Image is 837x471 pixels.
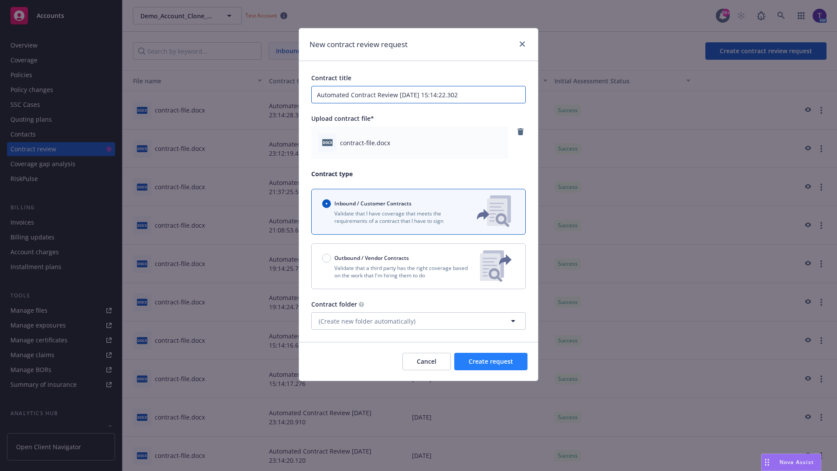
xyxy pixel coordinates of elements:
[311,169,526,178] p: Contract type
[515,126,526,137] a: remove
[322,254,331,263] input: Outbound / Vendor Contracts
[779,458,814,466] span: Nova Assist
[311,243,526,289] button: Outbound / Vendor ContractsValidate that a third party has the right coverage based on the work t...
[340,138,390,147] span: contract-file.docx
[322,139,333,146] span: docx
[311,189,526,235] button: Inbound / Customer ContractsValidate that I have coverage that meets the requirements of a contra...
[517,39,527,49] a: close
[322,199,331,208] input: Inbound / Customer Contracts
[762,454,772,471] div: Drag to move
[402,353,451,370] button: Cancel
[761,454,821,471] button: Nova Assist
[322,210,463,225] p: Validate that I have coverage that meets the requirements of a contract that I have to sign
[454,353,527,370] button: Create request
[310,39,408,50] h1: New contract review request
[311,312,526,330] button: (Create new folder automatically)
[311,300,357,308] span: Contract folder
[469,357,513,365] span: Create request
[311,74,351,82] span: Contract title
[311,86,526,103] input: Enter a title for this contract
[311,114,374,123] span: Upload contract file*
[322,264,473,279] p: Validate that a third party has the right coverage based on the work that I'm hiring them to do
[417,357,436,365] span: Cancel
[319,317,415,326] span: (Create new folder automatically)
[334,200,412,207] span: Inbound / Customer Contracts
[334,254,409,262] span: Outbound / Vendor Contracts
